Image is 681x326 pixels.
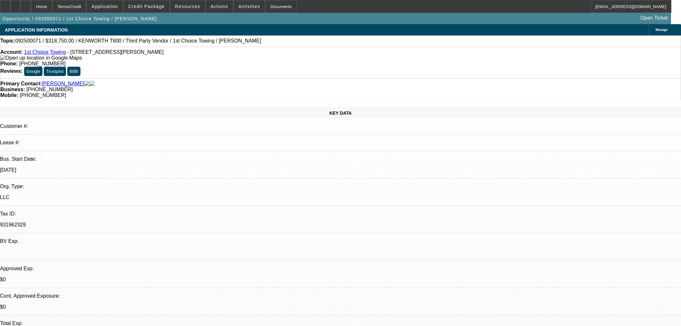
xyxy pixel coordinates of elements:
strong: Phone: [0,61,18,66]
span: 092500071 / $318,750.00 / KENWORTH T800 / Third Party Vendor / 1st Choice Towing / [PERSON_NAME] [15,38,261,44]
img: Open up location in Google Maps [0,55,82,61]
span: Credit Package [128,4,165,9]
span: Opportunity / 092500071 / 1st Choice Towing / [PERSON_NAME] [3,16,157,21]
a: [PERSON_NAME] [42,81,84,87]
button: Credit Package [124,0,170,13]
strong: Account: [0,49,23,55]
strong: Topic: [0,38,15,44]
img: linkedin-icon.png [89,81,95,87]
span: Activities [238,4,260,9]
button: Application [87,0,123,13]
span: [PHONE_NUMBER] [19,61,66,66]
button: Resources [170,0,205,13]
button: Trustpilot [44,67,66,76]
span: KEY DATA [329,110,351,116]
button: Activities [234,0,265,13]
button: Actions [206,0,233,13]
strong: Mobile: [0,92,18,98]
img: facebook-icon.png [84,81,89,87]
button: Google [24,67,42,76]
strong: Reviews: [0,68,23,74]
a: View Google Maps [0,55,82,61]
span: Application [91,4,118,9]
span: [PHONE_NUMBER] [20,92,66,98]
strong: Business: [0,87,25,92]
span: APPLICATION INFORMATION [5,27,68,33]
span: Resources [175,4,200,9]
a: Open Ticket [638,13,670,24]
a: 1st Choice Towing [24,49,66,55]
strong: Primary Contact: [0,81,42,87]
span: [PHONE_NUMBER] [26,87,73,92]
span: Manage [656,28,667,32]
span: - [STREET_ADDRESS][PERSON_NAME] [67,49,164,55]
button: BBB [67,67,80,76]
span: Actions [210,4,228,9]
